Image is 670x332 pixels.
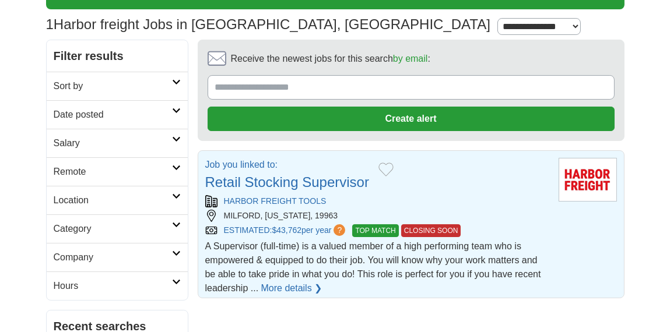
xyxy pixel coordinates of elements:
[54,250,172,264] h2: Company
[54,79,172,93] h2: Sort by
[47,243,188,271] a: Company
[54,136,172,150] h2: Salary
[208,107,615,131] button: Create alert
[54,279,172,293] h2: Hours
[272,225,301,235] span: $43,762
[46,16,490,32] h1: Harbor freight Jobs in [GEOGRAPHIC_DATA], [GEOGRAPHIC_DATA]
[47,72,188,100] a: Sort by
[205,210,549,222] div: MILFORD, [US_STATE], 19963
[205,158,369,172] p: Job you linked to:
[352,224,398,237] span: TOP MATCH
[47,129,188,157] a: Salary
[54,165,172,179] h2: Remote
[46,14,54,35] span: 1
[54,193,172,207] h2: Location
[401,224,461,237] span: CLOSING SOON
[205,241,541,293] span: A Supervisor (full-time) is a valued member of a high performing team who is empowered & equipped...
[47,100,188,129] a: Date posted
[54,222,172,236] h2: Category
[47,40,188,72] h2: Filter results
[205,174,369,190] a: Retail Stocking Supervisor
[47,186,188,214] a: Location
[47,214,188,243] a: Category
[224,196,327,206] a: HARBOR FREIGHT TOOLS
[559,158,617,202] img: Harbor Freight Tools logo
[47,157,188,186] a: Remote
[261,281,322,295] a: More details ❯
[334,224,345,236] span: ?
[54,108,172,122] h2: Date posted
[47,271,188,300] a: Hours
[378,163,394,176] button: Add to favorite jobs
[224,224,348,237] a: ESTIMATED:$43,762per year?
[231,52,430,66] span: Receive the newest jobs for this search :
[393,54,428,63] a: by email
